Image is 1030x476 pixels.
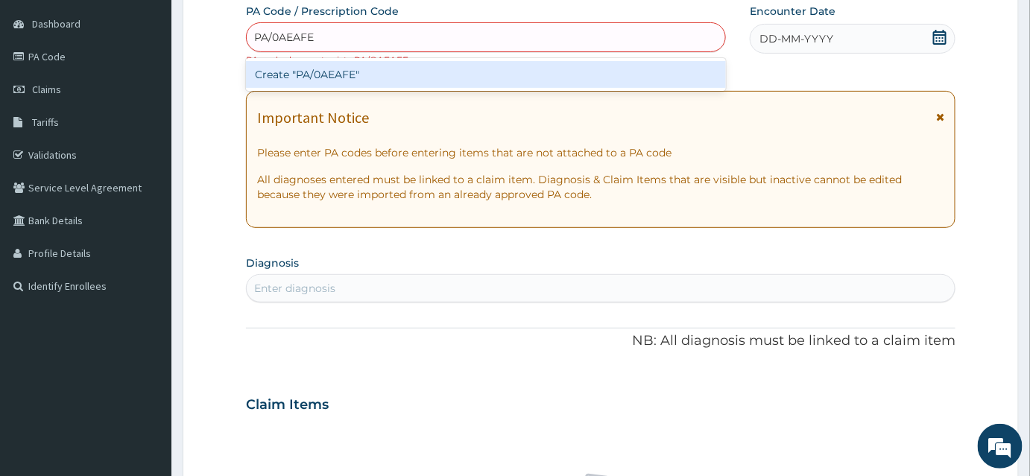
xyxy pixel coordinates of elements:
[257,110,369,126] h1: Important Notice
[254,281,335,296] div: Enter diagnosis
[750,4,835,19] label: Encounter Date
[244,7,280,43] div: Minimize live chat window
[759,31,833,46] span: DD-MM-YYYY
[28,74,60,112] img: d_794563401_company_1708531726252_794563401
[32,83,61,96] span: Claims
[246,397,329,413] h3: Claim Items
[86,143,206,293] span: We're online!
[246,54,408,66] small: PA code does not exist : PA/OAEAFE
[32,115,59,129] span: Tariffs
[246,4,399,19] label: PA Code / Prescription Code
[246,61,726,88] div: Create "PA/0AEAFE"
[246,331,955,351] p: NB: All diagnosis must be linked to a claim item
[7,317,284,369] textarea: Type your message and hit 'Enter'
[257,172,944,202] p: All diagnoses entered must be linked to a claim item. Diagnosis & Claim Items that are visible bu...
[246,256,299,270] label: Diagnosis
[257,145,944,160] p: Please enter PA codes before entering items that are not attached to a PA code
[78,83,250,103] div: Chat with us now
[32,17,80,31] span: Dashboard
